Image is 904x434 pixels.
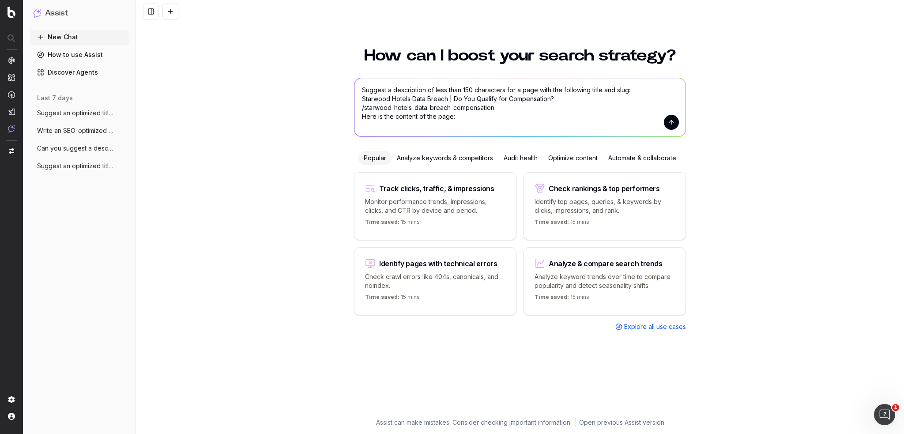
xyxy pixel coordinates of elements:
[8,57,15,64] img: Analytics
[579,418,664,427] a: Open previous Assist version
[535,197,675,215] p: Identify top pages, queries, & keywords by clicks, impressions, and rank.
[34,7,125,19] button: Assist
[8,413,15,420] img: My account
[354,78,686,136] textarea: Suggest a description of less than 150 characters for a page with the following title and slug: S...
[365,294,420,304] p: 15 mins
[37,126,115,135] span: Write an SEO-optimized article about att
[45,7,68,19] h1: Assist
[8,108,15,115] img: Studio
[379,260,497,267] div: Identify pages with technical errors
[365,219,420,229] p: 15 mins
[30,124,129,138] button: Write an SEO-optimized article about att
[543,151,603,165] div: Optimize content
[874,404,895,425] iframe: Intercom live chat
[34,9,41,17] img: Assist
[37,162,115,170] span: Suggest an optimized title and descripti
[30,48,129,62] a: How to use Assist
[37,109,115,117] span: Suggest an optimized title and descripti
[8,7,15,18] img: Botify logo
[358,151,392,165] div: Popular
[365,219,399,225] span: Time saved:
[615,322,686,331] a: Explore all use cases
[535,294,569,300] span: Time saved:
[624,322,686,331] span: Explore all use cases
[603,151,682,165] div: Automate & collaborate
[392,151,498,165] div: Analyze keywords & competitors
[376,418,572,427] p: Assist can make mistakes. Consider checking important information.
[30,159,129,173] button: Suggest an optimized title and descripti
[8,125,15,132] img: Assist
[549,260,663,267] div: Analyze & compare search trends
[535,294,589,304] p: 15 mins
[8,91,15,98] img: Activation
[549,185,660,192] div: Check rankings & top performers
[30,65,129,79] a: Discover Agents
[30,106,129,120] button: Suggest an optimized title and descripti
[379,185,494,192] div: Track clicks, traffic, & impressions
[365,197,505,215] p: Monitor performance trends, impressions, clicks, and CTR by device and period.
[354,48,686,64] h1: How can I boost your search strategy?
[30,30,129,44] button: New Chat
[37,94,73,102] span: last 7 days
[498,151,543,165] div: Audit health
[8,74,15,81] img: Intelligence
[37,144,115,153] span: Can you suggest a description under 150
[535,219,569,225] span: Time saved:
[365,272,505,290] p: Check crawl errors like 404s, canonicals, and noindex.
[30,141,129,155] button: Can you suggest a description under 150
[535,219,589,229] p: 15 mins
[8,396,15,403] img: Setting
[892,404,899,411] span: 1
[9,148,14,154] img: Switch project
[535,272,675,290] p: Analyze keyword trends over time to compare popularity and detect seasonality shifts.
[365,294,399,300] span: Time saved:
